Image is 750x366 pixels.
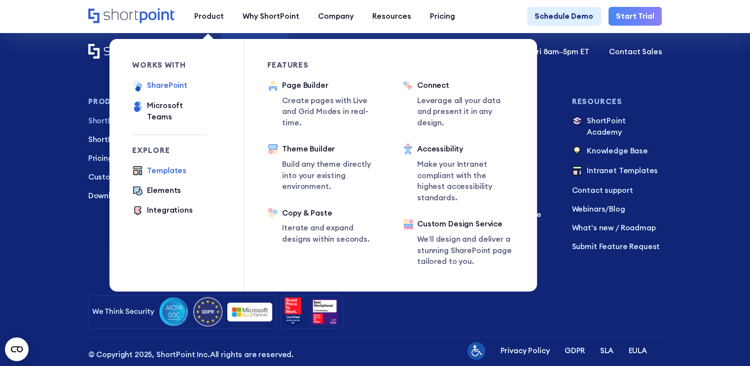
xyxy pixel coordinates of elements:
a: Schedule Demo [527,7,601,26]
p: Leverage all your data and present it in any design. [417,95,516,129]
a: Intranet Templates [571,165,662,178]
iframe: Chat Widget [573,252,750,366]
a: Custom Design ServiceWe’ll design and deliver a stunning SharePoint page tailored to you. [402,219,515,269]
a: Contact support [571,185,662,196]
div: SharePoint [147,80,187,91]
a: Home [88,8,176,25]
a: ShortPoint forSharePoint [88,115,223,127]
a: ShortPoint forMicrosoft Teams [88,134,223,146]
p: SharePoint [88,115,223,127]
p: Create pages with Live and Grid Modes in real-time. [282,95,381,129]
div: Accessibility [417,144,515,155]
a: SharePoint [132,80,187,93]
p: Knowledge Base [587,146,648,158]
div: Company [318,11,354,22]
a: Elements [132,185,181,197]
button: Open CMP widget [5,337,29,361]
a: Integrations [132,205,193,217]
a: Contact Sales [609,46,662,58]
a: Product [185,7,233,26]
span: © Copyright 2025, ShortPoint Inc. [88,350,210,359]
div: Theme Builder [282,144,380,155]
div: Connect [417,80,516,91]
a: What's new / Roadmap [571,222,662,234]
a: AccessibilityMake your Intranet compliant with the highest accessibility standards. [402,144,515,204]
div: Page Builder [282,80,381,91]
div: Integrations [147,205,192,216]
a: Home [88,44,176,60]
p: Build any theme directly into your existing environment. [282,159,380,192]
h3: Products [88,98,223,106]
a: Templates [132,165,186,178]
div: Pricing [430,11,455,22]
div: Templates [147,165,186,177]
a: Theme BuilderBuild any theme directly into your existing environment. [267,144,380,192]
a: Knowledge Base [571,146,662,158]
a: Start Trial [608,7,662,26]
div: works with [132,61,207,69]
a: Company [309,7,363,26]
div: Elements [147,185,181,196]
div: チャットウィジェット [573,252,750,366]
a: Why ShortPoint [233,7,309,26]
a: GDPR [565,345,585,357]
a: Microsoft Teams [132,100,207,123]
a: Webinars [571,204,605,214]
a: Custom Design Service [88,172,223,183]
a: Page BuilderCreate pages with Live and Grid Modes in real-time. [267,80,381,129]
p: Iterate and expand designs within seconds. [282,222,380,245]
p: Intranet Templates [587,165,658,178]
a: Privacy Policy [500,345,549,357]
p: / [571,204,662,215]
a: ConnectLeverage all your data and present it in any design. [402,80,516,129]
a: Resources [363,7,421,26]
div: Product [194,11,224,22]
a: Pricing [421,7,464,26]
p: Microsoft Teams [88,134,223,146]
div: Explore [132,146,207,154]
div: Custom Design Service [417,219,515,230]
div: Features [267,61,380,69]
p: ShortPoint Academy [587,115,662,138]
p: Make your Intranet compliant with the highest accessibility standards. [417,159,515,204]
a: Download ShortPoint [88,190,223,202]
div: Copy & Paste [282,208,380,219]
a: Submit Feature Request [571,241,662,253]
div: Microsoft Teams [147,100,207,123]
a: Copy & PasteIterate and expand designs within seconds. [267,208,380,245]
p: Mon–Fri 8am–5pm ET [513,46,589,58]
h3: Resources [571,98,662,106]
p: All rights are reserved. [88,349,294,361]
div: Resources [372,11,411,22]
a: Pricing [88,153,223,164]
span: ShortPoint for [88,135,140,144]
a: Blog [609,204,625,214]
p: We’ll design and deliver a stunning SharePoint page tailored to you. [417,234,515,267]
div: Why ShortPoint [243,11,299,22]
a: ShortPoint Academy [571,115,662,138]
span: ShortPoint for [88,116,140,125]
